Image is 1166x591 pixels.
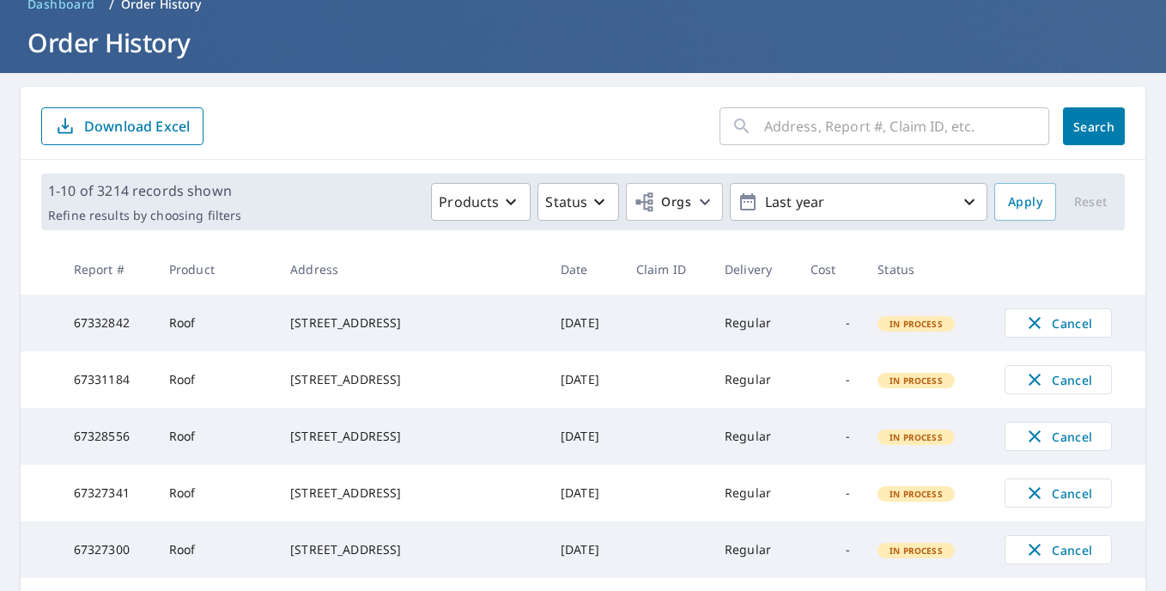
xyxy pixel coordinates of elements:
[634,192,691,213] span: Orgs
[1063,107,1125,145] button: Search
[60,465,155,521] td: 67327341
[758,187,959,217] p: Last year
[60,408,155,465] td: 67328556
[155,244,276,295] th: Product
[547,351,622,408] td: [DATE]
[155,351,276,408] td: Roof
[439,192,499,212] p: Products
[622,244,711,295] th: Claim ID
[48,208,241,223] p: Refine results by choosing filters
[797,244,865,295] th: Cost
[290,314,533,332] div: [STREET_ADDRESS]
[797,408,865,465] td: -
[1005,478,1112,508] button: Cancel
[1005,365,1112,394] button: Cancel
[879,375,953,387] span: In Process
[1077,119,1111,135] span: Search
[290,541,533,558] div: [STREET_ADDRESS]
[155,521,276,578] td: Roof
[290,428,533,445] div: [STREET_ADDRESS]
[1023,539,1094,560] span: Cancel
[1023,369,1094,390] span: Cancel
[711,244,797,295] th: Delivery
[547,295,622,351] td: [DATE]
[797,351,865,408] td: -
[276,244,547,295] th: Address
[711,521,797,578] td: Regular
[711,295,797,351] td: Regular
[48,180,241,201] p: 1-10 of 3214 records shown
[41,107,203,145] button: Download Excel
[1008,192,1042,213] span: Apply
[994,183,1056,221] button: Apply
[21,25,1145,60] h1: Order History
[711,408,797,465] td: Regular
[797,295,865,351] td: -
[626,183,723,221] button: Orgs
[879,318,953,330] span: In Process
[1023,483,1094,503] span: Cancel
[60,351,155,408] td: 67331184
[1023,426,1094,447] span: Cancel
[290,371,533,388] div: [STREET_ADDRESS]
[547,244,622,295] th: Date
[547,408,622,465] td: [DATE]
[545,192,587,212] p: Status
[155,465,276,521] td: Roof
[797,465,865,521] td: -
[547,465,622,521] td: [DATE]
[1005,422,1112,451] button: Cancel
[764,102,1049,150] input: Address, Report #, Claim ID, etc.
[155,408,276,465] td: Roof
[60,244,155,295] th: Report #
[1005,308,1112,338] button: Cancel
[879,545,953,557] span: In Process
[84,117,190,136] p: Download Excel
[1023,313,1094,333] span: Cancel
[879,431,953,443] span: In Process
[547,521,622,578] td: [DATE]
[711,465,797,521] td: Regular
[1005,535,1112,564] button: Cancel
[711,351,797,408] td: Regular
[797,521,865,578] td: -
[431,183,531,221] button: Products
[879,488,953,500] span: In Process
[60,521,155,578] td: 67327300
[730,183,987,221] button: Last year
[864,244,991,295] th: Status
[537,183,619,221] button: Status
[60,295,155,351] td: 67332842
[290,484,533,502] div: [STREET_ADDRESS]
[155,295,276,351] td: Roof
